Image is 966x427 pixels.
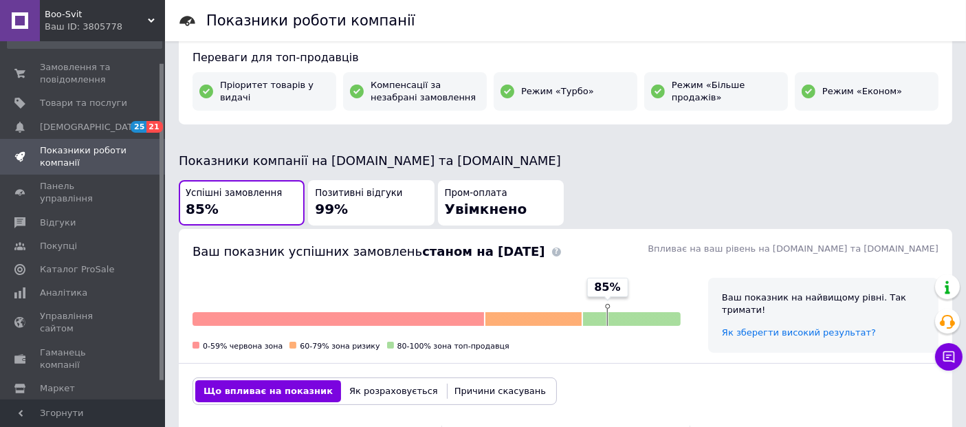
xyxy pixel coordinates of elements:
[371,79,480,104] span: Компенсації за незабрані замовлення
[445,187,507,200] span: Пром-оплата
[179,153,561,168] span: Показники компанії на [DOMAIN_NAME] та [DOMAIN_NAME]
[146,121,162,133] span: 21
[446,380,554,402] button: Причини скасувань
[40,217,76,229] span: Відгуки
[45,8,148,21] span: Boo-Svit
[40,240,77,252] span: Покупці
[40,180,127,205] span: Панель управління
[308,180,434,226] button: Позитивні відгуки99%
[195,380,341,402] button: Що впливає на показник
[722,292,925,316] div: Ваш показник на найвищому рівні. Так тримати!
[179,180,305,226] button: Успішні замовлення85%
[300,342,380,351] span: 60-79% зона ризику
[40,310,127,335] span: Управління сайтом
[203,342,283,351] span: 0-59% червона зона
[935,343,963,371] button: Чат з покупцем
[315,201,348,217] span: 99%
[186,201,219,217] span: 85%
[40,287,87,299] span: Аналітика
[40,347,127,371] span: Гаманець компанії
[438,180,564,226] button: Пром-оплатаУвімкнено
[594,280,620,295] span: 85%
[186,187,282,200] span: Успішні замовлення
[445,201,527,217] span: Увімкнено
[40,263,114,276] span: Каталог ProSale
[45,21,165,33] div: Ваш ID: 3805778
[193,244,545,259] span: Ваш показник успішних замовлень
[40,121,142,133] span: [DEMOGRAPHIC_DATA]
[40,61,127,86] span: Замовлення та повідомлення
[40,144,127,169] span: Показники роботи компанії
[648,243,938,254] span: Впливає на ваш рівень на [DOMAIN_NAME] та [DOMAIN_NAME]
[40,97,127,109] span: Товари та послуги
[40,382,75,395] span: Маркет
[131,121,146,133] span: 25
[315,187,402,200] span: Позитивні відгуки
[422,244,545,259] b: станом на [DATE]
[521,85,594,98] span: Режим «Турбо»
[193,51,359,64] span: Переваги для топ-продавців
[220,79,329,104] span: Пріоритет товарів у видачі
[822,85,902,98] span: Режим «Економ»
[672,79,781,104] span: Режим «Більше продажів»
[206,12,415,29] h1: Показники роботи компанії
[341,380,446,402] button: Як розраховується
[397,342,509,351] span: 80-100% зона топ-продавця
[722,327,876,338] a: Як зберегти високий результат?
